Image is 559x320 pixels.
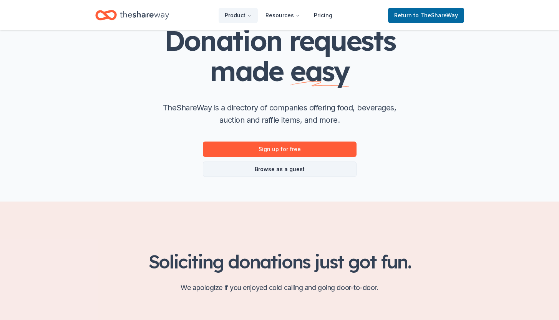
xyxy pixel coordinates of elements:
a: Home [95,6,169,24]
a: Pricing [308,8,338,23]
nav: Main [219,6,338,24]
span: to TheShareWay [413,12,458,18]
h2: Soliciting donations just got fun. [95,251,464,272]
button: Resources [259,8,306,23]
span: Return [394,11,458,20]
p: We apologize if you enjoyed cold calling and going door-to-door. [95,282,464,294]
p: TheShareWay is a directory of companies offering food, beverages, auction and raffle items, and m... [157,102,403,126]
a: Returnto TheShareWay [388,8,464,23]
a: Sign up for free [203,142,357,157]
span: easy [290,53,349,88]
h1: Donation requests made [126,25,433,86]
a: Browse as a guest [203,162,357,177]
button: Product [219,8,258,23]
